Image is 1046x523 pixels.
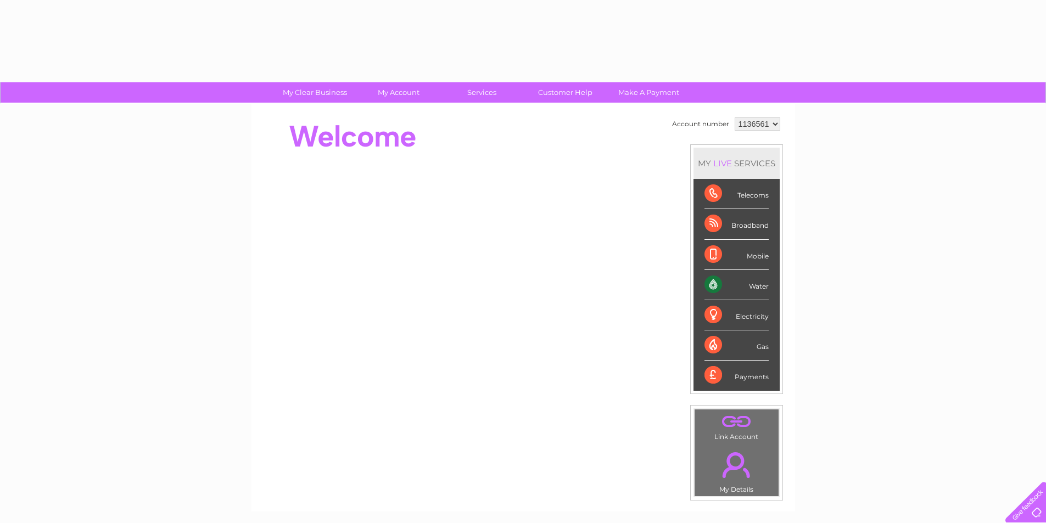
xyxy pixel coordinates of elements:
a: My Clear Business [270,82,360,103]
div: MY SERVICES [693,148,780,179]
a: . [697,412,776,431]
a: Customer Help [520,82,611,103]
div: Mobile [704,240,769,270]
td: Link Account [694,409,779,443]
div: Broadband [704,209,769,239]
a: My Account [353,82,444,103]
td: Account number [669,115,732,133]
div: Telecoms [704,179,769,209]
div: Gas [704,330,769,361]
div: Electricity [704,300,769,330]
div: Payments [704,361,769,390]
div: Water [704,270,769,300]
td: My Details [694,443,779,497]
a: Make A Payment [603,82,694,103]
a: Services [437,82,527,103]
div: LIVE [711,158,734,168]
a: . [697,446,776,484]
